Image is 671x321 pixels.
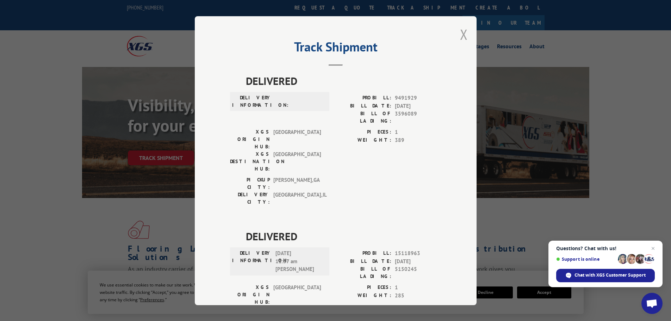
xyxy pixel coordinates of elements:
[273,150,321,173] span: [GEOGRAPHIC_DATA]
[246,73,441,89] span: DELIVERED
[230,42,441,55] h2: Track Shipment
[395,110,441,125] span: 3596089
[395,136,441,144] span: 389
[395,257,441,265] span: [DATE]
[395,102,441,110] span: [DATE]
[556,257,615,262] span: Support is online
[336,110,391,125] label: BILL OF LADING:
[273,128,321,150] span: [GEOGRAPHIC_DATA]
[556,246,655,251] span: Questions? Chat with us!
[230,284,270,306] label: XGS ORIGIN HUB:
[395,265,441,280] span: 5150245
[336,102,391,110] label: BILL DATE:
[395,291,441,300] span: 285
[336,265,391,280] label: BILL OF LADING:
[232,94,272,109] label: DELIVERY INFORMATION:
[273,284,321,306] span: [GEOGRAPHIC_DATA]
[336,128,391,136] label: PIECES:
[230,150,270,173] label: XGS DESTINATION HUB:
[273,176,321,191] span: [PERSON_NAME] , GA
[273,191,321,206] span: [GEOGRAPHIC_DATA] , IL
[230,128,270,150] label: XGS ORIGIN HUB:
[649,244,657,253] span: Close chat
[641,293,663,314] div: Open chat
[246,228,441,244] span: DELIVERED
[336,291,391,300] label: WEIGHT:
[230,176,270,191] label: PICKUP CITY:
[232,249,272,273] label: DELIVERY INFORMATION:
[230,191,270,206] label: DELIVERY CITY:
[395,94,441,102] span: 9491929
[336,284,391,292] label: PIECES:
[275,249,323,273] span: [DATE] 11:37 am [PERSON_NAME]
[336,94,391,102] label: PROBILL:
[460,25,468,44] button: Close modal
[395,284,441,292] span: 1
[556,269,655,282] div: Chat with XGS Customer Support
[395,249,441,258] span: 15118963
[336,136,391,144] label: WEIGHT:
[574,272,646,278] span: Chat with XGS Customer Support
[395,128,441,136] span: 1
[336,257,391,265] label: BILL DATE:
[336,249,391,258] label: PROBILL:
